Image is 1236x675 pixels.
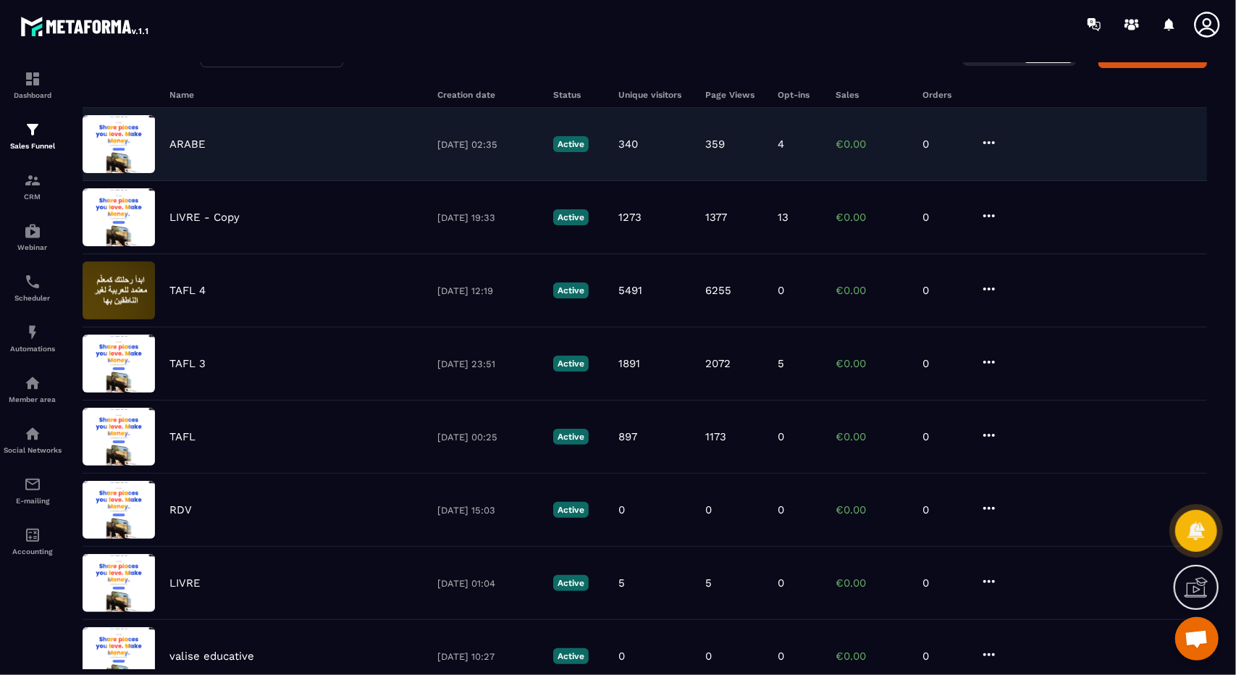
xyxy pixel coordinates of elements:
img: email [24,476,41,493]
p: 0 [922,211,966,224]
p: 0 [922,138,966,151]
img: scheduler [24,273,41,290]
p: Social Networks [4,446,62,454]
p: Active [553,429,589,445]
p: 0 [922,430,966,443]
h6: Name [169,90,423,100]
p: [DATE] 19:33 [437,212,539,223]
p: €0.00 [836,577,908,590]
p: 0 [922,357,966,370]
p: Active [553,282,589,298]
img: accountant [24,527,41,544]
p: 4 [778,138,784,151]
p: 0 [922,503,966,516]
p: Active [553,502,589,518]
p: 2072 [705,357,731,370]
p: €0.00 [836,650,908,663]
p: 5491 [618,284,642,297]
img: automations [24,324,41,341]
img: automations [24,222,41,240]
p: €0.00 [836,138,908,151]
img: social-network [24,425,41,443]
h6: Sales [836,90,908,100]
p: 1273 [618,211,642,224]
img: automations [24,374,41,392]
p: LIVRE - Copy [169,211,240,224]
p: [DATE] 15:03 [437,505,539,516]
p: €0.00 [836,357,908,370]
p: 5 [778,357,784,370]
img: image [83,408,155,466]
img: formation [24,70,41,88]
p: valise educative [169,650,254,663]
img: image [83,188,155,246]
h6: Creation date [437,90,539,100]
p: Accounting [4,548,62,555]
p: Active [553,209,589,225]
p: 6255 [705,284,731,297]
h6: Unique visitors [618,90,691,100]
img: formation [24,172,41,189]
p: 0 [922,650,966,663]
p: CRM [4,193,62,201]
img: logo [20,13,151,39]
p: €0.00 [836,284,908,297]
h6: Page Views [705,90,763,100]
p: [DATE] 01:04 [437,578,539,589]
p: [DATE] 10:27 [437,651,539,662]
a: accountantaccountantAccounting [4,516,62,566]
p: Member area [4,395,62,403]
p: [DATE] 02:35 [437,139,539,150]
a: automationsautomationsAutomations [4,313,62,364]
p: E-mailing [4,497,62,505]
a: emailemailE-mailing [4,465,62,516]
p: 340 [618,138,638,151]
p: LIVRE [169,577,201,590]
p: Dashboard [4,91,62,99]
p: Sales Funnel [4,142,62,150]
p: 1173 [705,430,726,443]
p: €0.00 [836,211,908,224]
p: 0 [618,650,625,663]
p: 897 [618,430,637,443]
p: 1377 [705,211,727,224]
p: 0 [705,503,712,516]
p: 1891 [618,357,640,370]
p: 0 [922,284,966,297]
a: formationformationSales Funnel [4,110,62,161]
p: ARABE [169,138,206,151]
h6: Opt-ins [778,90,821,100]
p: [DATE] 12:19 [437,285,539,296]
h6: Orders [922,90,966,100]
a: automationsautomationsWebinar [4,211,62,262]
p: Active [553,648,589,664]
p: Active [553,575,589,591]
p: TAFL [169,430,196,443]
p: Automations [4,345,62,353]
p: [DATE] 00:25 [437,432,539,443]
a: formationformationDashboard [4,59,62,110]
img: image [83,335,155,393]
img: image [83,481,155,539]
img: image [83,554,155,612]
a: formationformationCRM [4,161,62,211]
p: 0 [778,650,784,663]
p: 0 [778,430,784,443]
p: Scheduler [4,294,62,302]
a: social-networksocial-networkSocial Networks [4,414,62,465]
h6: Status [553,90,604,100]
p: TAFL 4 [169,284,206,297]
img: formation [24,121,41,138]
p: 5 [618,577,625,590]
p: 0 [778,284,784,297]
p: RDV [169,503,192,516]
p: [DATE] 23:51 [437,359,539,369]
p: Active [553,356,589,372]
p: €0.00 [836,430,908,443]
p: 0 [618,503,625,516]
p: 5 [705,577,712,590]
p: Webinar [4,243,62,251]
a: automationsautomationsMember area [4,364,62,414]
p: 359 [705,138,725,151]
p: 0 [705,650,712,663]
